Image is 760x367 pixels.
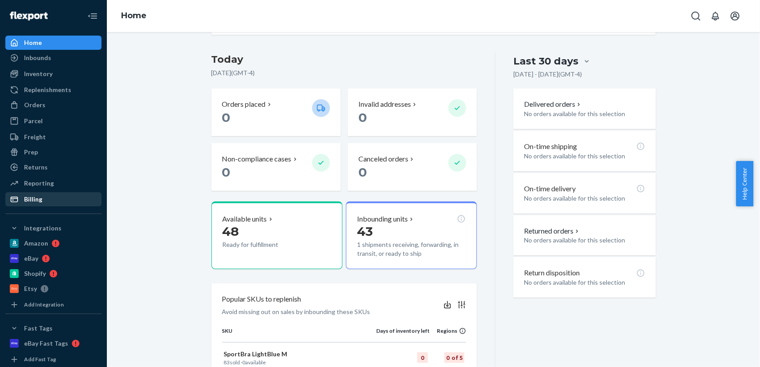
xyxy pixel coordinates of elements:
[24,224,61,233] div: Integrations
[5,236,102,250] a: Amazon
[357,214,408,224] p: Inbounding units
[5,36,102,50] a: Home
[24,133,46,141] div: Freight
[358,99,411,109] p: Invalid addresses
[524,141,577,152] p: On-time shipping
[224,359,230,366] span: 83
[5,160,102,174] a: Returns
[358,110,367,125] span: 0
[357,224,373,239] span: 43
[223,224,239,239] span: 48
[5,336,102,351] a: eBay Fast Tags
[24,85,71,94] div: Replenishments
[24,301,64,308] div: Add Integration
[211,52,477,67] h3: Today
[24,179,54,188] div: Reporting
[24,101,45,109] div: Orders
[24,38,42,47] div: Home
[726,7,744,25] button: Open account menu
[524,226,581,236] button: Returned orders
[223,240,305,249] p: Ready for fulfillment
[222,327,377,342] th: SKU
[222,165,231,180] span: 0
[24,355,56,363] div: Add Fast Tag
[5,114,102,128] a: Parcel
[223,214,267,224] p: Available units
[24,195,42,204] div: Billing
[5,221,102,235] button: Integrations
[211,143,341,191] button: Non-compliance cases 0
[5,192,102,206] a: Billing
[348,143,477,191] button: Canceled orders 0
[5,354,102,365] a: Add Fast Tag
[524,194,645,203] p: No orders available for this selection
[707,7,724,25] button: Open notifications
[358,154,408,164] p: Canceled orders
[5,83,102,97] a: Replenishments
[24,163,48,172] div: Returns
[5,130,102,144] a: Freight
[5,266,102,281] a: Shopify
[524,236,645,245] p: No orders available for this selection
[211,202,342,269] button: Available units48Ready for fulfillment
[5,51,102,65] a: Inbounds
[211,69,477,77] p: [DATE] ( GMT-4‎ )
[430,327,466,335] div: Regions
[224,350,375,359] p: SportBra LightBlue M
[243,359,246,366] span: 0
[524,99,582,109] button: Delivered orders
[211,89,341,136] button: Orders placed 0
[5,67,102,81] a: Inventory
[524,152,645,161] p: No orders available for this selection
[24,69,53,78] div: Inventory
[513,70,582,79] p: [DATE] - [DATE] ( GMT-4‎ )
[5,251,102,266] a: eBay
[5,299,102,310] a: Add Integration
[222,307,370,316] p: Avoid missing out on sales by inbounding these SKUs
[346,202,477,269] button: Inbounding units431 shipments receiving, forwarding, in transit, or ready to ship
[222,99,266,109] p: Orders placed
[24,269,46,278] div: Shopify
[444,352,464,363] div: 0 of 5
[24,53,51,62] div: Inbounds
[524,278,645,287] p: No orders available for this selection
[357,240,466,258] p: 1 shipments receiving, forwarding, in transit, or ready to ship
[24,148,38,157] div: Prep
[5,176,102,190] a: Reporting
[348,89,477,136] button: Invalid addresses 0
[524,109,645,118] p: No orders available for this selection
[524,268,580,278] p: Return disposition
[358,165,367,180] span: 0
[513,54,578,68] div: Last 30 days
[687,7,705,25] button: Open Search Box
[222,154,292,164] p: Non-compliance cases
[24,239,48,248] div: Amazon
[736,161,753,206] button: Help Center
[224,359,375,366] p: sold · available
[5,282,102,296] a: Etsy
[10,12,48,20] img: Flexport logo
[417,352,428,363] div: 0
[5,145,102,159] a: Prep
[524,184,576,194] p: On-time delivery
[5,98,102,112] a: Orders
[121,11,146,20] a: Home
[114,3,154,29] ol: breadcrumbs
[24,284,37,293] div: Etsy
[24,339,68,348] div: eBay Fast Tags
[222,110,231,125] span: 0
[376,327,430,342] th: Days of inventory left
[5,321,102,335] button: Fast Tags
[24,324,53,333] div: Fast Tags
[24,254,38,263] div: eBay
[24,117,43,125] div: Parcel
[222,294,301,304] p: Popular SKUs to replenish
[84,7,102,25] button: Close Navigation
